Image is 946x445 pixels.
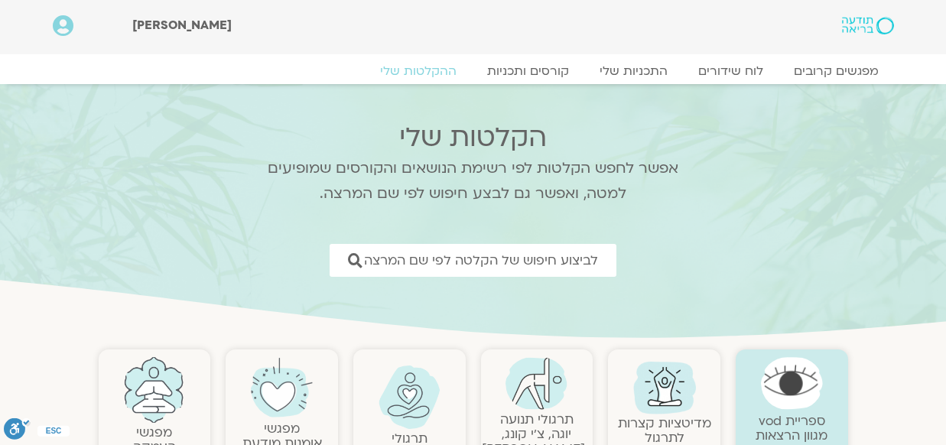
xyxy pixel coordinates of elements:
[248,122,699,153] h2: הקלטות שלי
[365,63,472,79] a: ההקלטות שלי
[364,253,598,268] span: לביצוע חיפוש של הקלטה לפי שם המרצה
[330,244,616,277] a: לביצוע חיפוש של הקלטה לפי שם המרצה
[584,63,683,79] a: התכניות שלי
[248,156,699,206] p: אפשר לחפש הקלטות לפי רשימת הנושאים והקורסים שמופיעים למטה, ואפשר גם לבצע חיפוש לפי שם המרצה.
[53,63,894,79] nav: Menu
[779,63,894,79] a: מפגשים קרובים
[132,17,232,34] span: [PERSON_NAME]
[472,63,584,79] a: קורסים ותכניות
[683,63,779,79] a: לוח שידורים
